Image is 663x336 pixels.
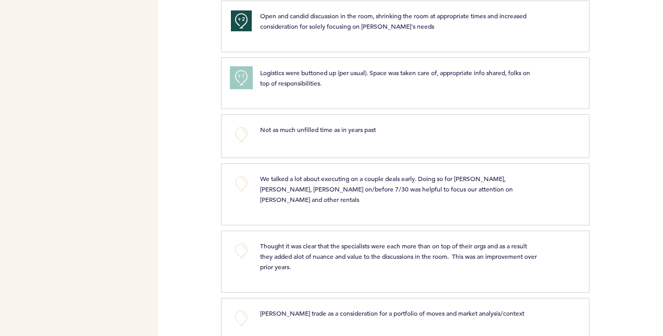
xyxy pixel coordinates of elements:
span: We talked a lot about executing on a couple deals early. Doing so for [PERSON_NAME], [PERSON_NAME... [260,174,514,203]
span: Open and candid discussion in the room, shrinking the room at appropriate times and increased con... [260,11,528,30]
span: Thought it was clear that the specialists were each more than on top of their orgs and as a resul... [260,242,538,271]
span: +2 [238,14,245,25]
button: +1 [231,67,252,88]
span: Not as much unfilled time as in years past [260,125,376,134]
button: +2 [231,10,252,31]
span: Logistics were buttoned up (per usual). Space was taken care of, appropriate info shared, folks o... [260,68,532,87]
span: +1 [238,71,245,81]
span: [PERSON_NAME] trade as a consideration for a portfolio of moves and market analysis/context [260,309,524,317]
